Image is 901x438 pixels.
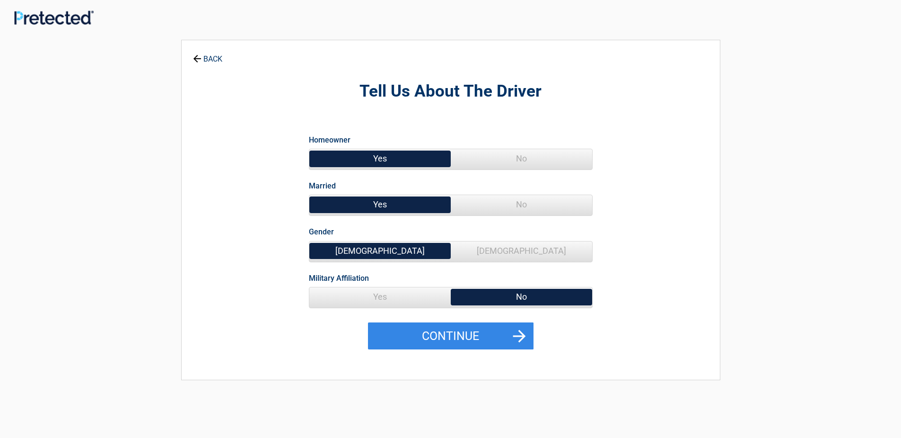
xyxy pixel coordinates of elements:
label: Gender [309,225,334,238]
a: BACK [191,46,224,63]
h2: Tell Us About The Driver [234,80,668,103]
button: Continue [368,322,534,350]
span: Yes [309,195,451,214]
img: Main Logo [14,10,94,25]
label: Military Affiliation [309,272,369,285]
span: No [451,149,592,168]
span: No [451,287,592,306]
span: No [451,195,592,214]
span: Yes [309,287,451,306]
span: Yes [309,149,451,168]
label: Married [309,179,336,192]
label: Homeowner [309,134,350,146]
span: [DEMOGRAPHIC_DATA] [309,241,451,260]
span: [DEMOGRAPHIC_DATA] [451,241,592,260]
